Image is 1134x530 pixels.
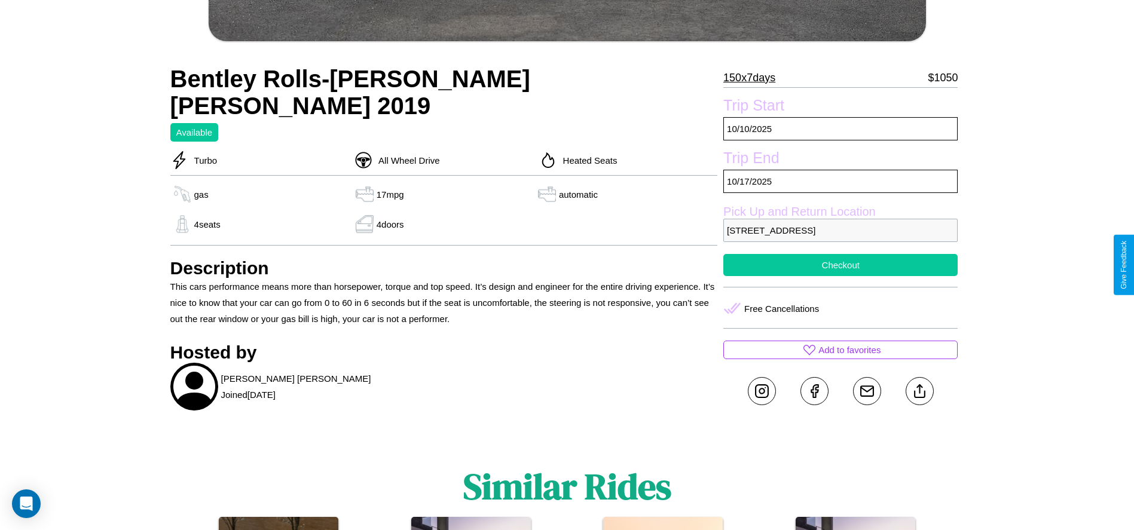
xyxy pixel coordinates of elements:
[221,387,276,403] p: Joined [DATE]
[170,342,718,363] h3: Hosted by
[353,185,377,203] img: gas
[723,254,958,276] button: Checkout
[723,341,958,359] button: Add to favorites
[176,124,213,140] p: Available
[723,68,775,87] p: 150 x 7 days
[535,185,559,203] img: gas
[377,216,404,232] p: 4 doors
[194,186,209,203] p: gas
[463,462,671,511] h1: Similar Rides
[723,205,958,219] label: Pick Up and Return Location
[170,258,718,278] h3: Description
[377,186,404,203] p: 17 mpg
[194,216,221,232] p: 4 seats
[557,152,618,169] p: Heated Seats
[723,219,958,242] p: [STREET_ADDRESS]
[744,301,819,317] p: Free Cancellations
[723,97,958,117] label: Trip Start
[559,186,598,203] p: automatic
[170,215,194,233] img: gas
[221,370,371,387] p: [PERSON_NAME] [PERSON_NAME]
[170,66,718,120] h2: Bentley Rolls-[PERSON_NAME] [PERSON_NAME] 2019
[170,185,194,203] img: gas
[170,278,718,327] p: This cars performance means more than horsepower, torque and top speed. It’s design and engineer ...
[353,215,377,233] img: gas
[12,489,41,518] div: Open Intercom Messenger
[372,152,440,169] p: All Wheel Drive
[723,117,958,140] p: 10 / 10 / 2025
[928,68,958,87] p: $ 1050
[188,152,218,169] p: Turbo
[1120,241,1128,289] div: Give Feedback
[723,149,958,170] label: Trip End
[818,342,881,358] p: Add to favorites
[723,170,958,193] p: 10 / 17 / 2025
